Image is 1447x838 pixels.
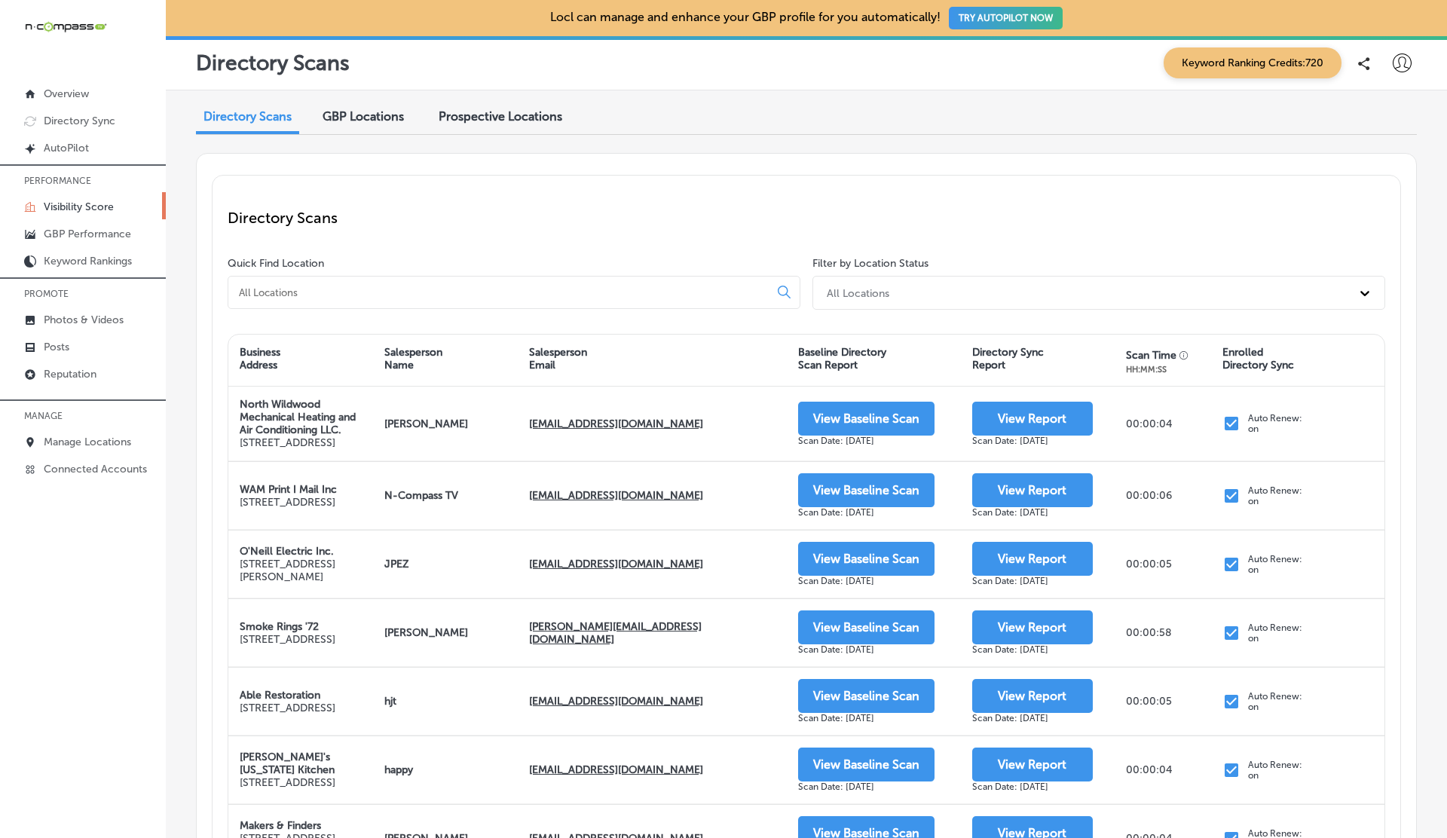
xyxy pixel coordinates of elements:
[44,436,131,448] p: Manage Locations
[384,489,458,502] strong: N-Compass TV
[972,679,1093,713] button: View Report
[972,748,1093,781] button: View Report
[384,417,468,430] strong: [PERSON_NAME]
[529,346,587,372] div: Salesperson Email
[798,781,935,792] div: Scan Date: [DATE]
[798,622,935,635] a: View Baseline Scan
[44,341,69,353] p: Posts
[384,695,396,708] strong: hjt
[798,542,935,576] button: View Baseline Scan
[529,763,703,776] strong: [EMAIL_ADDRESS][DOMAIN_NAME]
[44,313,124,326] p: Photos & Videos
[972,346,1044,372] div: Directory Sync Report
[384,346,442,372] div: Salesperson Name
[228,209,1385,227] p: Directory Scans
[1179,349,1192,358] button: Displays the total time taken to generate this report.
[384,626,468,639] strong: [PERSON_NAME]
[798,576,935,586] div: Scan Date: [DATE]
[798,679,935,713] button: View Baseline Scan
[1126,695,1172,708] p: 00:00:05
[196,50,350,75] p: Directory Scans
[798,436,935,446] div: Scan Date: [DATE]
[798,413,935,426] a: View Baseline Scan
[529,558,703,570] strong: [EMAIL_ADDRESS][DOMAIN_NAME]
[972,759,1093,772] a: View Report
[1126,489,1172,502] p: 00:00:06
[44,200,114,213] p: Visibility Score
[798,644,935,655] div: Scan Date: [DATE]
[1126,365,1192,375] div: HH:MM:SS
[529,620,702,646] strong: [PERSON_NAME][EMAIL_ADDRESS][DOMAIN_NAME]
[972,553,1093,566] a: View Report
[240,689,320,702] strong: Able Restoration
[529,489,703,502] strong: [EMAIL_ADDRESS][DOMAIN_NAME]
[1126,417,1172,430] p: 00:00:04
[384,763,413,776] strong: happy
[44,142,89,154] p: AutoPilot
[240,819,321,832] strong: Makers & Finders
[1126,349,1176,362] div: Scan Time
[240,436,362,449] p: [STREET_ADDRESS]
[240,496,337,509] p: [STREET_ADDRESS]
[972,781,1093,792] div: Scan Date: [DATE]
[24,20,107,34] img: 660ab0bf-5cc7-4cb8-ba1c-48b5ae0f18e60NCTV_CLogo_TV_Black_-500x88.png
[798,690,935,703] a: View Baseline Scan
[798,748,935,781] button: View Baseline Scan
[44,115,115,127] p: Directory Sync
[1248,691,1302,712] p: Auto Renew: on
[1222,346,1294,372] div: Enrolled Directory Sync
[1126,558,1172,570] p: 00:00:05
[203,109,292,124] span: Directory Scans
[240,483,337,496] strong: WAM Print I Mail Inc
[1126,763,1172,776] p: 00:00:04
[798,553,935,566] a: View Baseline Scan
[1126,626,1171,639] p: 00:00:58
[44,255,132,268] p: Keyword Rankings
[972,485,1093,497] a: View Report
[529,417,703,430] strong: [EMAIL_ADDRESS][DOMAIN_NAME]
[972,576,1093,586] div: Scan Date: [DATE]
[44,368,96,381] p: Reputation
[827,286,889,299] div: All Locations
[44,228,131,240] p: GBP Performance
[1248,760,1302,781] p: Auto Renew: on
[323,109,404,124] span: GBP Locations
[972,644,1093,655] div: Scan Date: [DATE]
[240,545,334,558] strong: O'Neill Electric Inc.
[972,507,1093,518] div: Scan Date: [DATE]
[798,473,935,507] button: View Baseline Scan
[972,473,1093,507] button: View Report
[240,398,356,436] strong: North Wildwood Mechanical Heating and Air Conditioning LLC.
[240,346,280,372] div: Business Address
[240,620,319,633] strong: Smoke Rings '72
[972,690,1093,703] a: View Report
[1248,554,1302,575] p: Auto Renew: on
[1164,47,1341,78] span: Keyword Ranking Credits: 720
[1248,485,1302,506] p: Auto Renew: on
[44,463,147,476] p: Connected Accounts
[439,109,562,124] span: Prospective Locations
[972,713,1093,723] div: Scan Date: [DATE]
[972,622,1093,635] a: View Report
[240,558,362,583] p: [STREET_ADDRESS][PERSON_NAME]
[237,286,766,299] input: All Locations
[798,507,935,518] div: Scan Date: [DATE]
[240,633,335,646] p: [STREET_ADDRESS]
[228,257,324,270] label: Quick Find Location
[798,759,935,772] a: View Baseline Scan
[949,7,1063,29] button: TRY AUTOPILOT NOW
[384,558,408,570] strong: JPEZ
[972,413,1093,426] a: View Report
[529,695,703,708] strong: [EMAIL_ADDRESS][DOMAIN_NAME]
[240,776,362,789] p: [STREET_ADDRESS]
[1248,413,1302,434] p: Auto Renew: on
[798,610,935,644] button: View Baseline Scan
[798,402,935,436] button: View Baseline Scan
[798,346,886,372] div: Baseline Directory Scan Report
[798,485,935,497] a: View Baseline Scan
[972,436,1093,446] div: Scan Date: [DATE]
[240,751,335,776] strong: [PERSON_NAME]'s [US_STATE] Kitchen
[1248,622,1302,644] p: Auto Renew: on
[240,702,335,714] p: [STREET_ADDRESS]
[972,542,1093,576] button: View Report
